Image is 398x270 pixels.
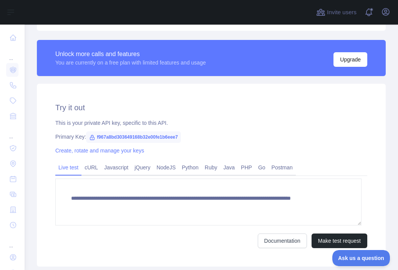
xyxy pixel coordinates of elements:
[153,161,179,174] a: NodeJS
[327,8,357,17] span: Invite users
[332,250,390,266] iframe: Toggle Customer Support
[55,102,367,113] h2: Try it out
[81,161,101,174] a: cURL
[238,161,255,174] a: PHP
[269,161,296,174] a: Postman
[55,50,206,59] div: Unlock more calls and features
[258,234,307,248] a: Documentation
[6,46,18,61] div: ...
[312,234,367,248] button: Make test request
[55,59,206,66] div: You are currently on a free plan with limited features and usage
[255,161,269,174] a: Go
[55,161,81,174] a: Live test
[221,161,238,174] a: Java
[202,161,221,174] a: Ruby
[179,161,202,174] a: Python
[101,161,131,174] a: Javascript
[55,133,367,141] div: Primary Key:
[6,124,18,140] div: ...
[55,119,367,127] div: This is your private API key, specific to this API.
[131,161,153,174] a: jQuery
[333,52,367,67] button: Upgrade
[6,234,18,249] div: ...
[315,6,358,18] button: Invite users
[86,131,181,143] span: f967a8bd303649168b32e00fe1b6eee7
[55,147,144,154] a: Create, rotate and manage your keys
